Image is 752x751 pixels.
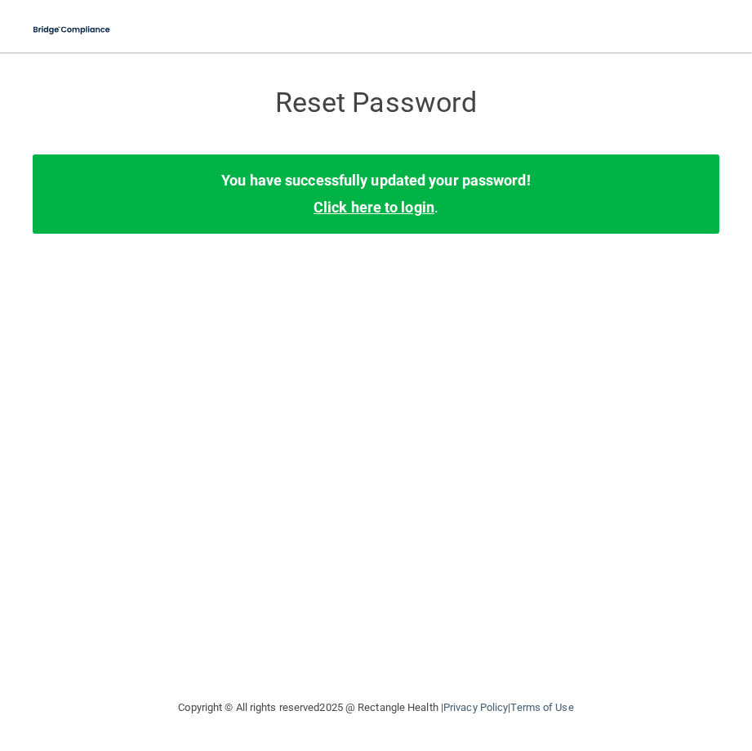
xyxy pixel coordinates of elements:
[24,13,120,47] img: bridge_compliance_login_screen.278c3ca4.svg
[221,172,530,189] b: You have successfully updated your password!
[510,701,573,713] a: Terms of Use
[78,682,674,734] div: Copyright © All rights reserved 2025 @ Rectangle Health | |
[314,199,434,216] a: Click here to login
[443,701,508,713] a: Privacy Policy
[78,87,674,118] h3: Reset Password
[33,154,719,233] div: .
